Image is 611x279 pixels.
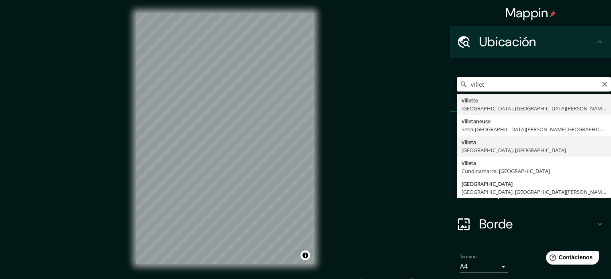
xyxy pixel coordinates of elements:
[460,262,468,271] font: A4
[601,80,608,88] button: Claro
[457,77,611,92] input: Elige tu ciudad o zona
[450,208,611,240] div: Borde
[460,253,476,260] font: Tamaño
[462,167,550,175] font: Cundinamarca, [GEOGRAPHIC_DATA]
[462,159,476,167] font: Villeta
[462,180,513,187] font: [GEOGRAPHIC_DATA]
[462,118,490,125] font: Villetaneuse
[460,260,508,273] div: A4
[505,4,548,21] font: Mappin
[450,112,611,144] div: Patas
[550,11,556,17] img: pin-icon.png
[479,33,536,50] font: Ubicación
[300,250,310,260] button: Activar o desactivar atribución
[450,26,611,58] div: Ubicación
[462,97,478,104] font: Villette
[462,138,476,146] font: Villeta
[450,144,611,176] div: Estilo
[136,13,314,264] canvas: Mapa
[462,147,566,154] font: [GEOGRAPHIC_DATA], [GEOGRAPHIC_DATA]
[539,248,602,270] iframe: Lanzador de widgets de ayuda
[479,216,513,232] font: Borde
[450,176,611,208] div: Disposición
